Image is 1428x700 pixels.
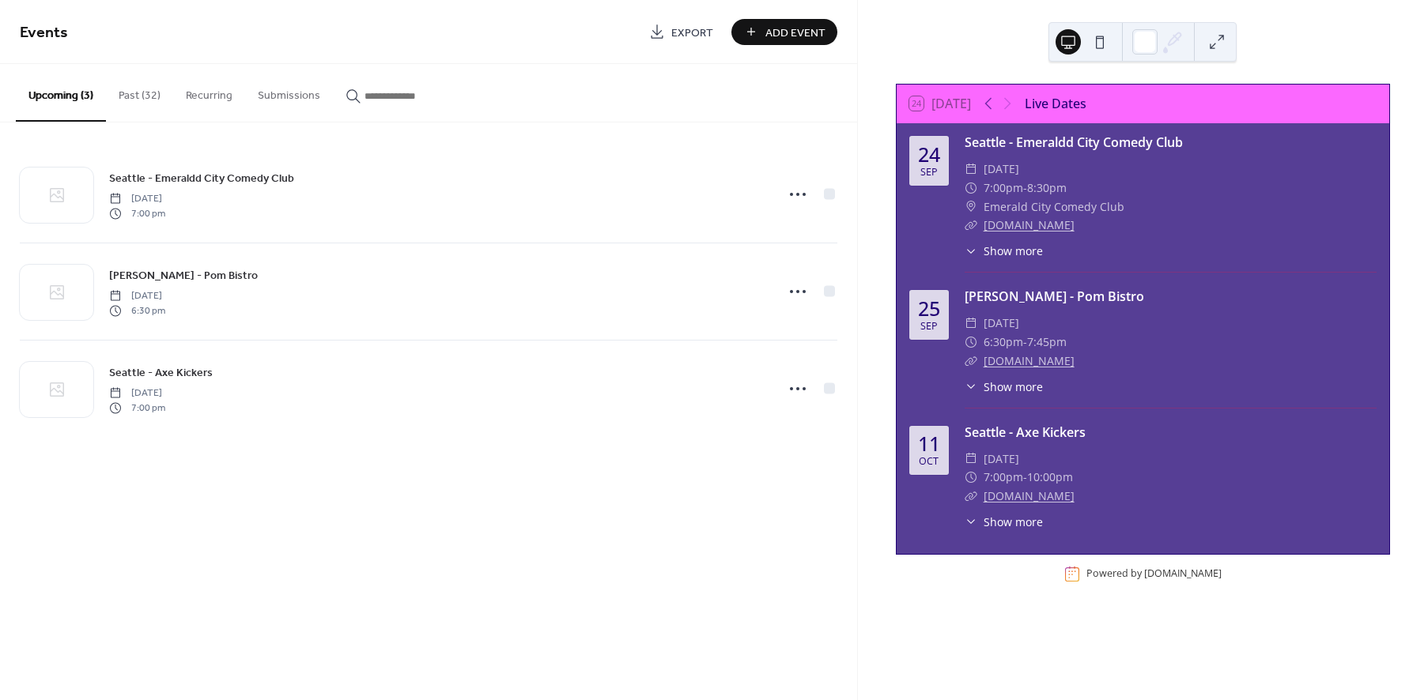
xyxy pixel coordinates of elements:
[1086,567,1222,581] div: Powered by
[965,216,977,235] div: ​
[965,160,977,179] div: ​
[109,192,165,206] span: [DATE]
[920,322,938,332] div: Sep
[106,64,173,120] button: Past (32)
[965,243,977,259] div: ​
[984,179,1023,198] span: 7:00pm
[109,266,258,284] a: [PERSON_NAME] - Pom Bistro
[965,378,1043,395] button: ​Show more
[918,145,940,164] div: 24
[1025,94,1086,113] div: Live Dates
[984,314,1019,333] span: [DATE]
[637,19,725,45] a: Export
[245,64,333,120] button: Submissions
[965,179,977,198] div: ​
[965,487,977,506] div: ​
[920,167,938,178] div: Sep
[965,314,977,333] div: ​
[984,198,1124,216] span: Emerald City Comedy Club
[1023,333,1027,352] span: -
[919,457,939,467] div: Oct
[109,171,294,187] span: Seattle - Emeraldd City Comedy Club
[984,514,1043,530] span: Show more
[109,169,294,187] a: Seattle - Emeraldd City Comedy Club
[731,19,837,45] button: Add Event
[1023,468,1027,487] span: -
[965,423,1086,441] a: Seattle - Axe Kickers
[984,378,1043,395] span: Show more
[984,243,1043,259] span: Show more
[965,514,977,530] div: ​
[984,217,1075,232] a: [DOMAIN_NAME]
[965,333,977,352] div: ​
[173,64,245,120] button: Recurring
[984,468,1023,487] span: 7:00pm
[965,134,1183,151] a: Seattle - Emeraldd City Comedy Club
[965,243,1043,259] button: ​Show more
[1027,179,1067,198] span: 8:30pm
[1144,567,1222,581] a: [DOMAIN_NAME]
[109,365,213,382] span: Seattle - Axe Kickers
[984,160,1019,179] span: [DATE]
[20,17,68,48] span: Events
[965,514,1043,530] button: ​Show more
[984,488,1075,503] a: [DOMAIN_NAME]
[918,434,940,453] div: 11
[1027,333,1067,352] span: 7:45pm
[965,198,977,216] div: ​
[671,24,713,41] span: Export
[965,468,977,487] div: ​
[1027,468,1073,487] span: 10:00pm
[984,353,1075,368] a: [DOMAIN_NAME]
[109,289,165,303] span: [DATE]
[109,268,258,284] span: [PERSON_NAME] - Pom Bistro
[984,450,1019,469] span: [DATE]
[965,352,977,371] div: ​
[765,24,825,41] span: Add Event
[965,378,977,395] div: ​
[109,363,213,382] a: Seattle - Axe Kickers
[965,450,977,469] div: ​
[16,64,106,122] button: Upcoming (3)
[109,206,165,220] span: 7:00 pm
[965,288,1144,305] a: [PERSON_NAME] - Pom Bistro
[918,299,940,318] div: 25
[984,333,1023,352] span: 6:30pm
[109,386,165,401] span: [DATE]
[1023,179,1027,198] span: -
[109,401,165,415] span: 7:00 pm
[109,303,165,318] span: 6:30 pm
